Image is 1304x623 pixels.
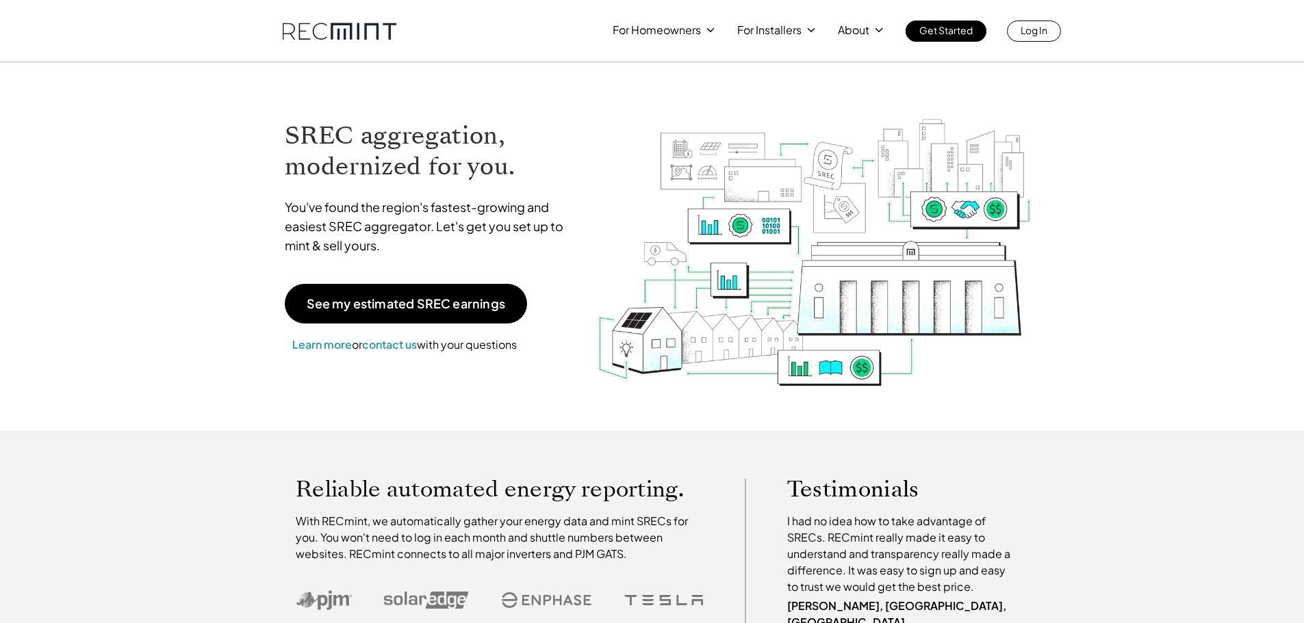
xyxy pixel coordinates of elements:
p: Reliable automated energy reporting. [296,479,704,499]
p: Get Started [919,21,973,40]
p: Log In [1021,21,1047,40]
p: About [838,21,869,40]
p: or with your questions [285,336,524,354]
p: You've found the region's fastest-growing and easiest SREC aggregator. Let's get you set up to mi... [285,198,576,255]
a: contact us [362,337,417,352]
img: RECmint value cycle [596,83,1033,390]
p: See my estimated SREC earnings [307,297,505,310]
a: Learn more [292,337,352,352]
h1: SREC aggregation, modernized for you. [285,120,576,182]
p: For Installers [737,21,802,40]
p: For Homeowners [613,21,701,40]
p: With RECmint, we automatically gather your energy data and mint SRECs for you. You won't need to ... [296,513,704,562]
p: Testimonials [787,479,991,499]
a: Log In [1007,21,1061,42]
p: I had no idea how to take advantage of SRECs. RECmint really made it easy to understand and trans... [787,513,1017,595]
a: See my estimated SREC earnings [285,284,527,323]
a: Get Started [906,21,986,42]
